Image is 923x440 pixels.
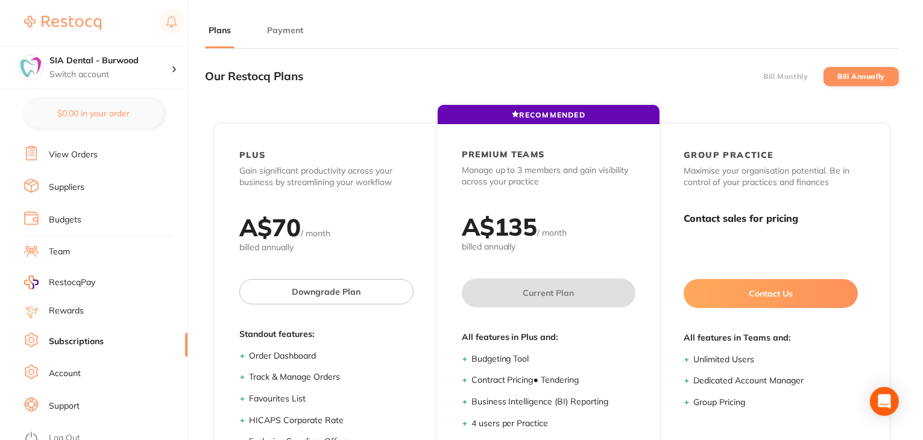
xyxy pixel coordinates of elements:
[684,332,858,344] span: All features in Teams and:
[49,214,81,226] a: Budgets
[24,9,101,37] a: Restocq Logo
[684,279,858,308] button: Contact Us
[249,393,414,405] li: Favourites List
[693,354,858,366] li: Unlimited Users
[24,16,101,30] img: Restocq Logo
[249,371,414,383] li: Track & Manage Orders
[205,25,235,36] button: Plans
[19,55,43,80] img: SIA Dental - Burwood
[462,165,636,188] p: Manage up to 3 members and gain visibility across your practice
[24,275,95,289] a: RestocqPay
[301,228,330,239] span: / month
[239,328,414,341] span: Standout features:
[263,25,307,36] button: Payment
[49,246,70,258] a: Team
[763,72,808,81] label: Bill Monthly
[249,415,414,427] li: HICAPS Corporate Rate
[462,278,636,307] button: Current Plan
[837,72,885,81] label: Bill Annually
[239,149,266,160] h2: PLUS
[684,213,858,224] h3: Contact sales for pricing
[870,387,899,416] div: Open Intercom Messenger
[49,149,98,161] a: View Orders
[24,275,39,289] img: RestocqPay
[49,305,84,317] a: Rewards
[462,332,636,344] span: All features in Plus and:
[239,212,301,242] h2: A$ 70
[49,336,104,348] a: Subscriptions
[24,99,163,128] button: $0.00 in your order
[693,397,858,409] li: Group Pricing
[693,375,858,387] li: Dedicated Account Manager
[239,279,414,304] button: Downgrade Plan
[462,149,545,160] h2: PREMIUM TEAMS
[471,353,636,365] li: Budgeting Tool
[249,350,414,362] li: Order Dashboard
[471,396,636,408] li: Business Intelligence (BI) Reporting
[471,418,636,430] li: 4 users per Practice
[684,165,858,189] p: Maximise your organisation potential. Be in control of your practices and finances
[49,55,171,67] h4: SIA Dental - Burwood
[49,69,171,81] p: Switch account
[462,241,636,253] span: billed annually
[471,374,636,386] li: Contract Pricing ● Tendering
[239,242,414,254] span: billed annually
[538,227,567,238] span: / month
[239,165,414,189] p: Gain significant productivity across your business by streamlining your workflow
[49,277,95,289] span: RestocqPay
[49,368,81,380] a: Account
[49,400,80,412] a: Support
[512,110,585,119] span: RECOMMENDED
[684,149,773,160] h2: GROUP PRACTICE
[49,181,84,193] a: Suppliers
[205,70,303,83] h3: Our Restocq Plans
[462,212,538,242] h2: A$ 135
